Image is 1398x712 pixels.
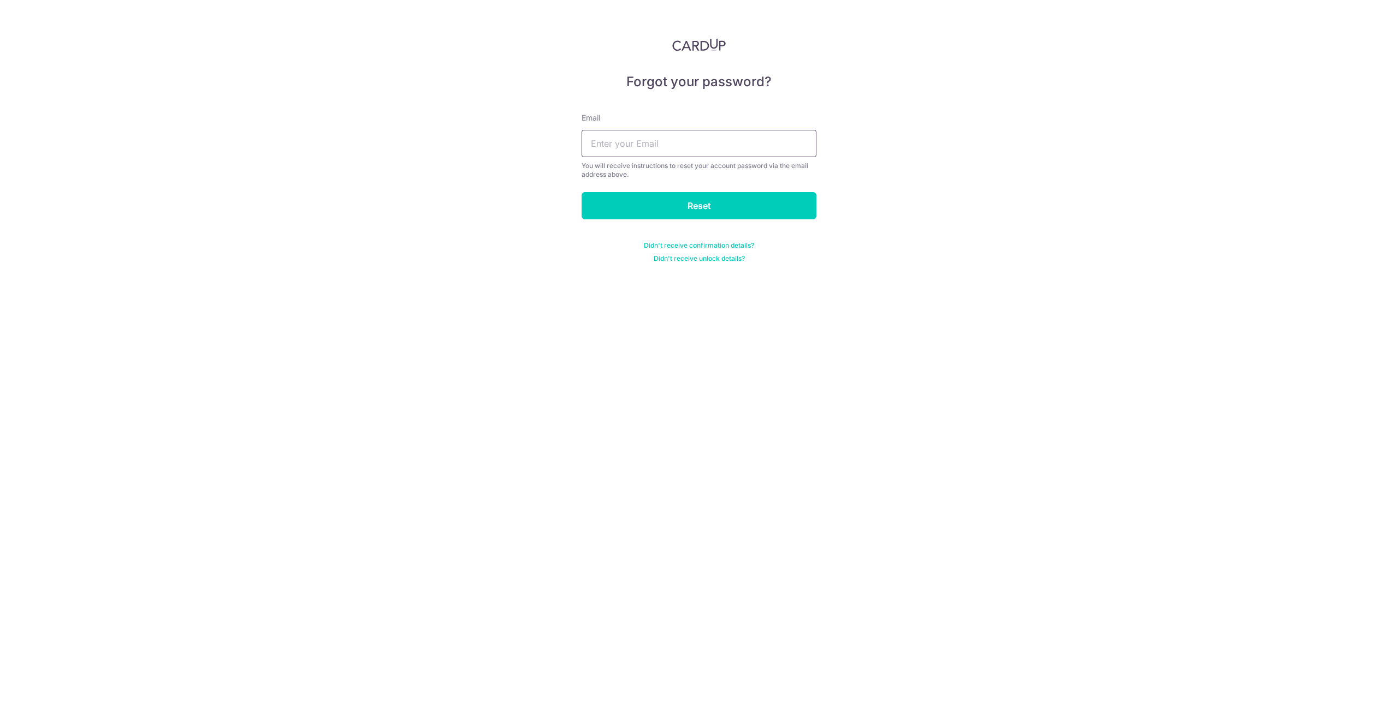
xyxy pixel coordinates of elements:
h5: Forgot your password? [582,73,816,91]
a: Didn't receive unlock details? [654,254,745,263]
img: CardUp Logo [672,38,726,51]
input: Reset [582,192,816,219]
input: Enter your Email [582,130,816,157]
div: You will receive instructions to reset your account password via the email address above. [582,161,816,179]
a: Didn't receive confirmation details? [644,241,754,250]
label: Email [582,112,600,123]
